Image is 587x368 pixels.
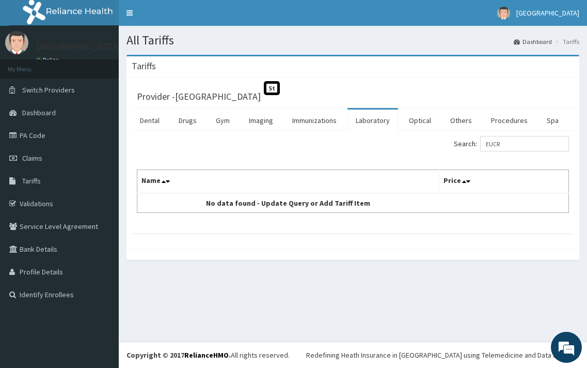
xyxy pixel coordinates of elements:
[36,42,121,51] p: [GEOGRAPHIC_DATA]
[137,170,439,194] th: Name
[480,136,569,151] input: Search:
[264,81,280,95] span: St
[5,31,28,54] img: User Image
[22,154,42,163] span: Claims
[497,7,510,20] img: User Image
[347,110,398,131] a: Laboratory
[514,37,552,46] a: Dashboard
[401,110,439,131] a: Optical
[538,110,567,131] a: Spa
[306,350,579,360] div: Redefining Heath Insurance in [GEOGRAPHIC_DATA] using Telemedicine and Data Science!
[132,110,168,131] a: Dental
[184,350,229,360] a: RelianceHMO
[284,110,345,131] a: Immunizations
[126,34,579,47] h1: All Tariffs
[22,85,75,95] span: Switch Providers
[553,37,579,46] li: Tariffs
[126,350,231,360] strong: Copyright © 2017 .
[439,170,569,194] th: Price
[22,176,41,186] span: Tariffs
[137,92,261,101] h3: Provider - [GEOGRAPHIC_DATA]
[442,110,480,131] a: Others
[137,193,439,213] td: No data found - Update Query or Add Tariff Item
[516,8,579,18] span: [GEOGRAPHIC_DATA]
[454,136,569,151] label: Search:
[36,56,61,64] a: Online
[119,342,587,368] footer: All rights reserved.
[241,110,281,131] a: Imaging
[132,62,156,71] h3: Tariffs
[208,110,238,131] a: Gym
[170,110,205,131] a: Drugs
[483,110,536,131] a: Procedures
[22,108,56,117] span: Dashboard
